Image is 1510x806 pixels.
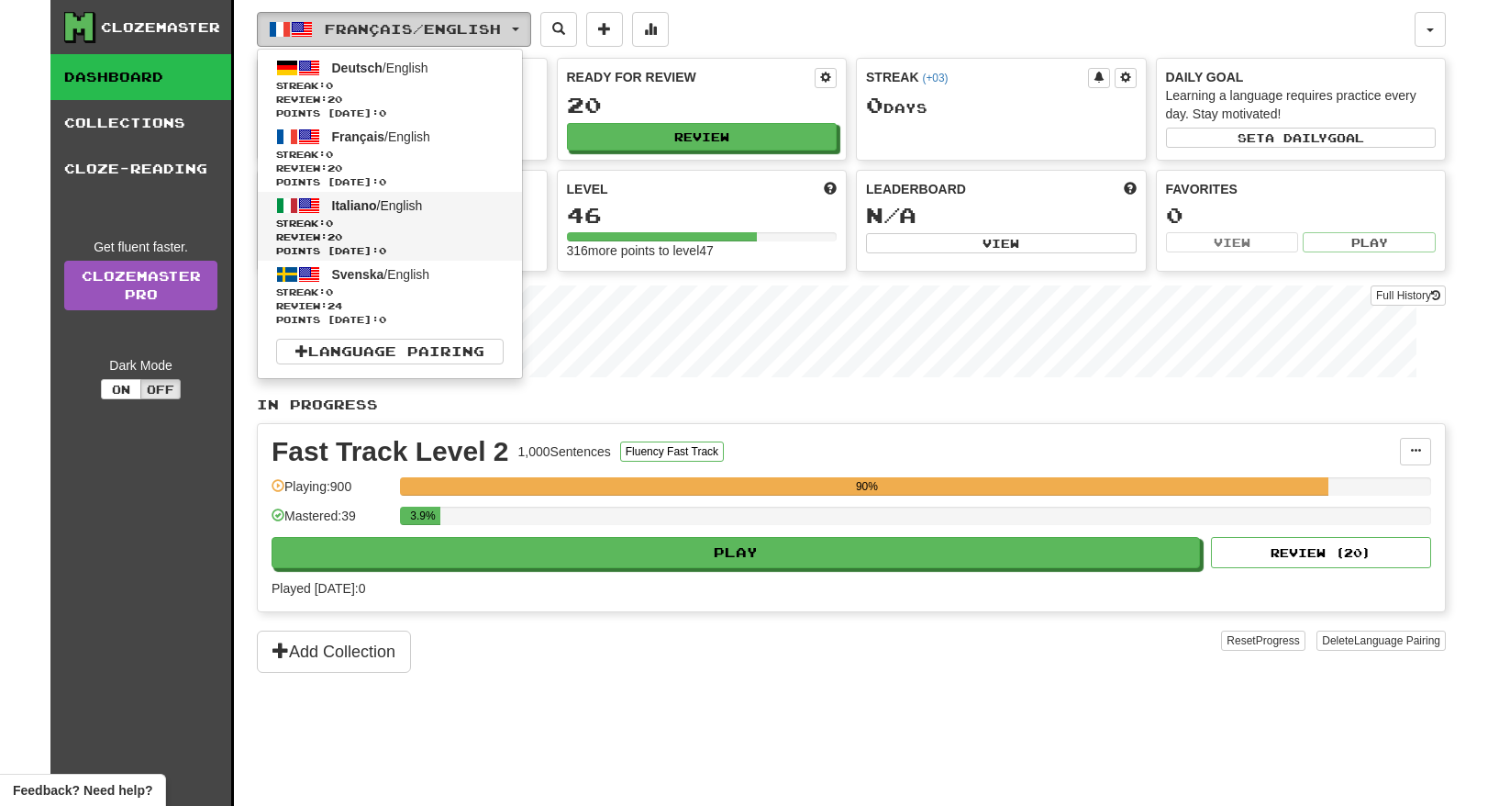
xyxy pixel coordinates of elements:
a: Cloze-Reading [50,146,231,192]
span: Points [DATE]: 0 [276,313,504,327]
span: Points [DATE]: 0 [276,244,504,258]
a: Collections [50,100,231,146]
a: Dashboard [50,54,231,100]
div: 46 [567,204,838,227]
button: Play [272,537,1200,568]
div: 20 [567,94,838,117]
div: Learning a language requires practice every day. Stay motivated! [1166,86,1437,123]
span: a daily [1265,131,1327,144]
div: Daily Goal [1166,68,1437,86]
button: Full History [1371,285,1446,306]
span: Français [332,129,385,144]
button: Play [1303,232,1436,252]
button: Review [567,123,838,151]
span: Open feedback widget [13,781,152,800]
div: Favorites [1166,180,1437,198]
span: Deutsch [332,61,383,75]
a: Language Pairing [276,339,504,364]
button: Seta dailygoal [1166,128,1437,148]
button: View [866,233,1137,253]
span: Language Pairing [1354,634,1440,647]
span: N/A [866,202,916,228]
button: Fluency Fast Track [620,442,724,462]
span: 0 [866,92,883,118]
button: On [101,379,141,399]
a: Svenska/EnglishStreak:0 Review:24Points [DATE]:0 [258,261,522,330]
span: Score more points to level up [824,180,837,198]
a: Italiano/EnglishStreak:0 Review:20Points [DATE]:0 [258,192,522,261]
span: Français / English [325,21,501,37]
div: 3.9% [405,507,440,525]
span: Leaderboard [866,180,966,198]
div: Clozemaster [101,18,220,37]
div: Ready for Review [567,68,816,86]
button: Review (20) [1211,537,1431,568]
div: Get fluent faster. [64,238,217,256]
span: Streak: [276,148,504,162]
p: In Progress [257,396,1446,414]
span: Streak: [276,285,504,299]
div: 316 more points to level 47 [567,241,838,260]
button: Add sentence to collection [586,12,623,47]
span: / English [332,198,423,213]
div: Playing: 900 [272,477,391,508]
a: (+03) [922,72,948,84]
span: This week in points, UTC [1124,180,1137,198]
button: View [1166,232,1299,252]
a: ClozemasterPro [64,261,217,310]
span: Progress [1256,634,1300,647]
span: / English [332,129,430,144]
span: Review: 20 [276,230,504,244]
span: Review: 20 [276,93,504,106]
a: Français/EnglishStreak:0 Review:20Points [DATE]:0 [258,123,522,192]
span: 0 [326,218,333,229]
span: Svenska [332,267,384,282]
button: Add Collection [257,631,411,673]
a: Deutsch/EnglishStreak:0 Review:20Points [DATE]:0 [258,54,522,123]
button: Search sentences [540,12,577,47]
span: 0 [326,286,333,297]
span: Italiano [332,198,377,213]
span: Streak: [276,79,504,93]
button: DeleteLanguage Pairing [1316,631,1446,651]
span: Review: 20 [276,162,504,175]
span: Level [567,180,608,198]
button: ResetProgress [1221,631,1305,651]
button: More stats [632,12,669,47]
button: Off [140,379,181,399]
span: Streak: [276,217,504,230]
span: Review: 24 [276,299,504,313]
div: Mastered: 39 [272,507,391,537]
div: Fast Track Level 2 [272,438,509,465]
span: / English [332,61,428,75]
span: / English [332,267,430,282]
div: Streak [866,68,1088,86]
span: Played [DATE]: 0 [272,581,365,596]
div: 90% [405,477,1327,496]
span: Points [DATE]: 0 [276,106,504,120]
div: Day s [866,94,1137,118]
span: 0 [326,80,333,91]
span: 0 [326,149,333,160]
div: 1,000 Sentences [518,442,611,461]
span: Points [DATE]: 0 [276,175,504,189]
div: Dark Mode [64,356,217,375]
button: Français/English [257,12,531,47]
div: 0 [1166,204,1437,227]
